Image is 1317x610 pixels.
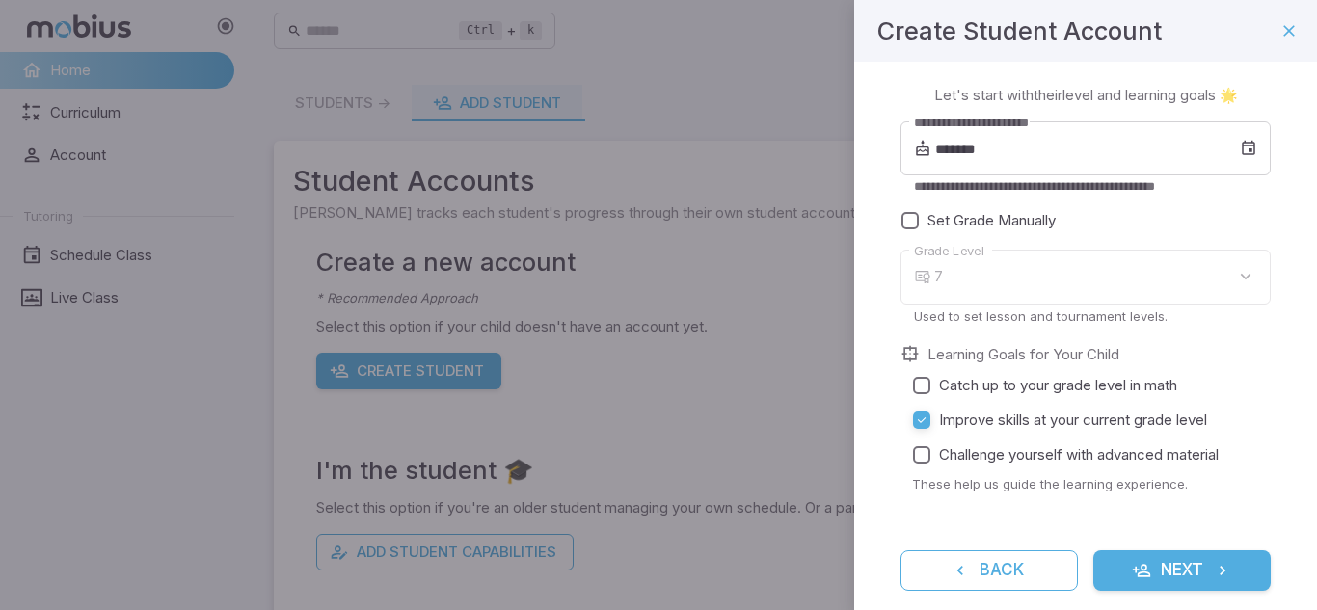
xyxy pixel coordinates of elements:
[939,375,1177,396] span: Catch up to your grade level in math
[1093,550,1271,591] button: Next
[912,475,1271,492] p: These help us guide the learning experience.
[927,210,1056,231] span: Set Grade Manually
[939,410,1207,431] span: Improve skills at your current grade level
[877,12,1162,50] h4: Create Student Account
[927,344,1119,365] label: Learning Goals for Your Child
[934,85,1238,106] p: Let's start with their level and learning goals 🌟
[934,250,1271,305] div: 7
[900,550,1078,591] button: Back
[914,242,984,260] label: Grade Level
[914,307,1257,325] p: Used to set lesson and tournament levels.
[939,444,1219,465] span: Challenge yourself with advanced material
